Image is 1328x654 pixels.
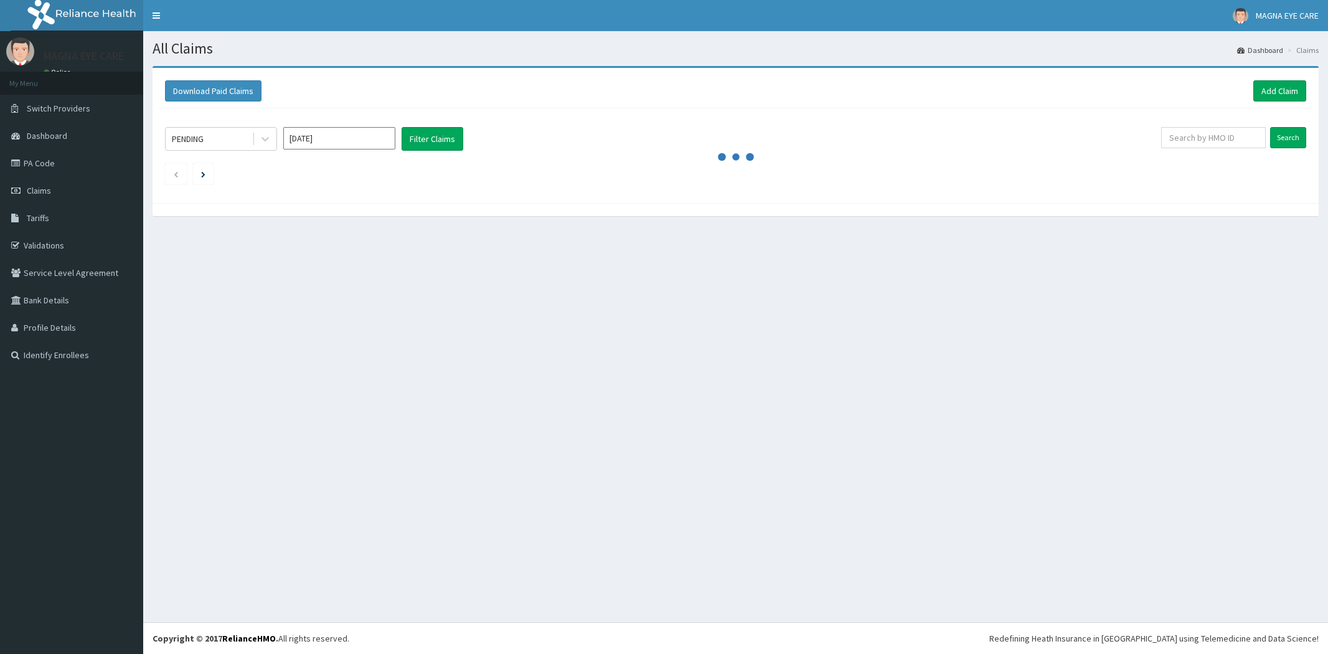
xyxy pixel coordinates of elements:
[283,127,395,149] input: Select Month and Year
[1270,127,1306,148] input: Search
[44,68,73,77] a: Online
[153,633,278,644] strong: Copyright © 2017 .
[27,130,67,141] span: Dashboard
[27,185,51,196] span: Claims
[201,168,205,179] a: Next page
[165,80,261,102] button: Download Paid Claims
[27,212,49,224] span: Tariffs
[1237,45,1283,55] a: Dashboard
[1253,80,1306,102] a: Add Claim
[153,40,1319,57] h1: All Claims
[27,103,90,114] span: Switch Providers
[172,133,204,145] div: PENDING
[1256,10,1319,21] span: MAGNA EYE CARE
[173,168,179,179] a: Previous page
[143,622,1328,654] footer: All rights reserved.
[222,633,276,644] a: RelianceHMO
[6,37,34,65] img: User Image
[989,632,1319,645] div: Redefining Heath Insurance in [GEOGRAPHIC_DATA] using Telemedicine and Data Science!
[717,138,755,176] svg: audio-loading
[1161,127,1266,148] input: Search by HMO ID
[44,50,124,62] p: MAGNA EYE CARE
[402,127,463,151] button: Filter Claims
[1284,45,1319,55] li: Claims
[1233,8,1248,24] img: User Image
